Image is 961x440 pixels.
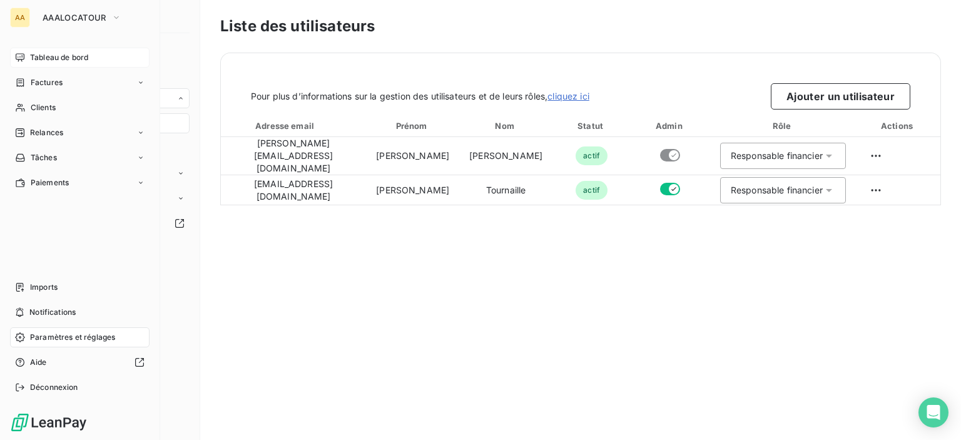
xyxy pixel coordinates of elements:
a: Tableau de bord [10,48,150,68]
span: Paiements [31,177,69,188]
span: Imports [30,282,58,293]
span: actif [576,181,608,200]
span: Déconnexion [30,382,78,393]
td: [PERSON_NAME] [459,137,552,175]
td: [EMAIL_ADDRESS][DOMAIN_NAME] [221,175,366,205]
td: [PERSON_NAME] [366,137,459,175]
td: [PERSON_NAME][EMAIL_ADDRESS][DOMAIN_NAME] [221,137,366,175]
div: Open Intercom Messenger [918,397,948,427]
div: Responsable financier [731,150,823,162]
button: Ajouter un utilisateur [771,83,910,110]
div: Nom [462,120,550,132]
a: Clients [10,98,150,118]
div: Admin [633,120,708,132]
a: Paramètres et réglages [10,327,150,347]
span: Aide [30,357,47,368]
h3: Liste des utilisateurs [220,15,941,38]
div: Statut [555,120,628,132]
div: Actions [858,120,938,132]
td: [PERSON_NAME] [366,175,459,205]
span: Tableau de bord [30,52,88,63]
th: Toggle SortBy [552,115,631,137]
div: Responsable financier [731,184,823,197]
td: Tournaille [459,175,552,205]
a: Tâches [10,148,150,168]
th: Toggle SortBy [221,115,366,137]
th: Toggle SortBy [459,115,552,137]
a: Paiements [10,173,150,193]
span: Paramètres et réglages [30,332,115,343]
span: Tâches [31,152,57,163]
div: Rôle [713,120,853,132]
a: Aide [10,352,150,372]
div: AA [10,8,30,28]
span: Relances [30,127,63,138]
span: Clients [31,102,56,113]
span: Notifications [29,307,76,318]
a: Relances [10,123,150,143]
a: Factures [10,73,150,93]
img: Logo LeanPay [10,412,88,432]
div: Prénom [369,120,457,132]
div: Adresse email [223,120,364,132]
a: cliquez ici [547,91,589,101]
span: AAALOCATOUR [43,13,106,23]
span: Factures [31,77,63,88]
span: actif [576,146,608,165]
th: Toggle SortBy [366,115,459,137]
a: Imports [10,277,150,297]
span: Pour plus d’informations sur la gestion des utilisateurs et de leurs rôles, [251,90,589,103]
